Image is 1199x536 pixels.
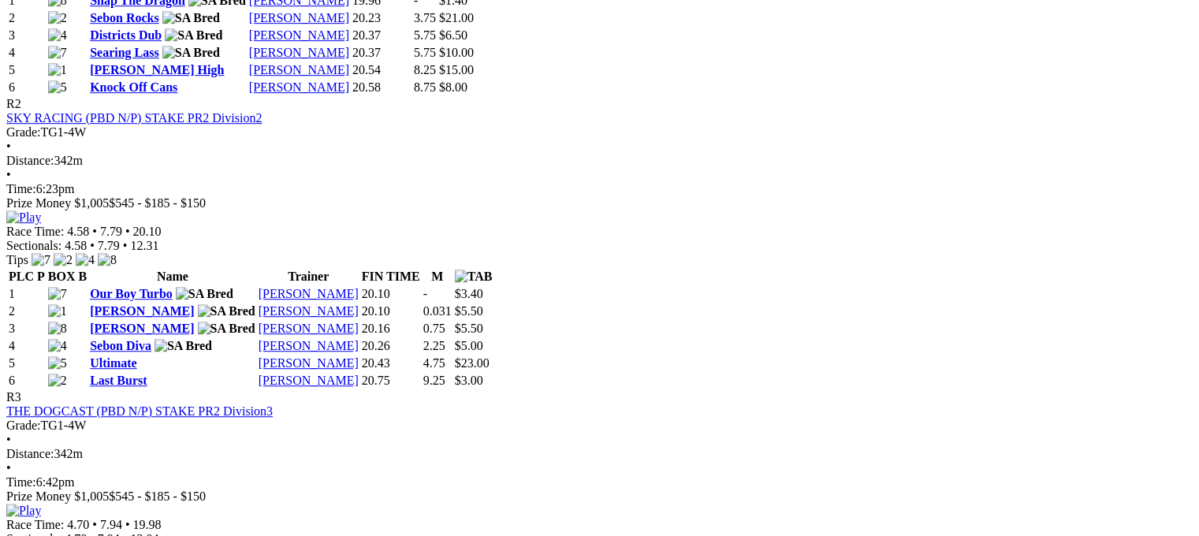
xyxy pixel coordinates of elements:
a: Districts Dub [90,28,162,42]
span: • [125,225,130,238]
img: 1 [48,304,67,318]
td: 20.54 [352,62,411,78]
a: Knock Off Cans [90,80,177,94]
span: • [6,461,11,475]
text: - [423,287,427,300]
td: 5 [8,355,46,371]
a: [PERSON_NAME] High [90,63,224,76]
span: • [90,239,95,252]
text: 4.75 [423,356,445,370]
img: 4 [48,28,67,43]
img: SA Bred [162,11,220,25]
span: Distance: [6,154,54,167]
span: Time: [6,475,36,489]
td: 20.37 [352,45,411,61]
span: R2 [6,97,21,110]
img: SA Bred [176,287,233,301]
text: 0.75 [423,322,445,335]
a: SKY RACING (PBD N/P) STAKE PR2 Division2 [6,111,262,125]
a: Ultimate [90,356,137,370]
a: Sebon Diva [90,339,151,352]
td: 2 [8,303,46,319]
span: $15.00 [439,63,474,76]
img: 1 [48,63,67,77]
a: [PERSON_NAME] [259,374,359,387]
span: Grade: [6,419,41,432]
a: Our Boy Turbo [90,287,173,300]
img: SA Bred [162,46,220,60]
a: [PERSON_NAME] [259,356,359,370]
img: 4 [76,253,95,267]
td: 20.16 [361,321,421,337]
td: 6 [8,80,46,95]
span: • [123,239,128,252]
span: $5.50 [455,304,483,318]
img: SA Bred [165,28,222,43]
img: SA Bred [198,322,255,336]
td: 3 [8,28,46,43]
span: P [37,270,45,283]
span: • [125,518,130,531]
img: Play [6,210,41,225]
a: [PERSON_NAME] [259,304,359,318]
span: $5.50 [455,322,483,335]
span: 4.58 [65,239,87,252]
text: 2.25 [423,339,445,352]
img: 7 [48,46,67,60]
span: 4.70 [67,518,89,531]
img: 4 [48,339,67,353]
span: $3.40 [455,287,483,300]
th: Name [89,269,256,285]
td: 4 [8,338,46,354]
div: TG1-4W [6,419,1193,433]
span: $8.00 [439,80,467,94]
th: FIN TIME [361,269,421,285]
span: 7.94 [100,518,122,531]
text: 8.75 [414,80,436,94]
span: 4.58 [67,225,89,238]
span: 12.31 [130,239,158,252]
a: [PERSON_NAME] [249,28,349,42]
span: Tips [6,253,28,266]
span: Sectionals: [6,239,61,252]
img: 5 [48,356,67,370]
span: BOX [48,270,76,283]
div: 6:42pm [6,475,1193,489]
text: 5.75 [414,46,436,59]
div: 342m [6,447,1193,461]
span: B [78,270,87,283]
div: 342m [6,154,1193,168]
img: SA Bred [155,339,212,353]
img: SA Bred [198,304,255,318]
a: Sebon Rocks [90,11,159,24]
td: 20.10 [361,286,421,302]
div: TG1-4W [6,125,1193,140]
span: $6.50 [439,28,467,42]
img: 5 [48,80,67,95]
img: TAB [455,270,493,284]
span: • [92,518,97,531]
td: 20.37 [352,28,411,43]
text: 9.25 [423,374,445,387]
span: PLC [9,270,34,283]
td: 20.26 [361,338,421,354]
span: $3.00 [455,374,483,387]
div: Prize Money $1,005 [6,196,1193,210]
span: • [6,433,11,446]
a: [PERSON_NAME] [249,63,349,76]
span: • [92,225,97,238]
td: 5 [8,62,46,78]
td: 20.23 [352,10,411,26]
span: $5.00 [455,339,483,352]
div: Prize Money $1,005 [6,489,1193,504]
span: Grade: [6,125,41,139]
text: 8.25 [414,63,436,76]
span: $10.00 [439,46,474,59]
img: 2 [54,253,73,267]
td: 20.10 [361,303,421,319]
span: R3 [6,390,21,404]
td: 6 [8,373,46,389]
td: 20.58 [352,80,411,95]
span: $545 - $185 - $150 [109,489,206,503]
th: M [423,269,452,285]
